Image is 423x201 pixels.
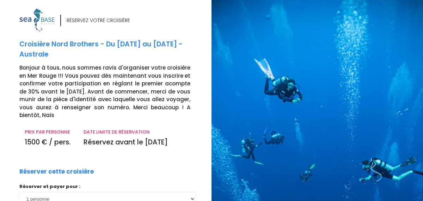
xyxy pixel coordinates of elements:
[19,39,206,59] p: Croisière Nord Brothers - Du [DATE] au [DATE] - Australe
[19,64,206,119] p: Bonjour à tous, nous sommes ravis d'organiser votre croisière en Mer Rouge !!! Vous pouvez dès ma...
[67,17,130,24] div: RÉSERVEZ VOTRE CROISIÈRE
[19,167,94,176] p: Réserver cette croisière
[84,137,190,148] p: Réservez avant le [DATE]
[25,137,73,148] p: 1500 € / pers.
[19,8,55,31] img: logo_color1.png
[19,183,196,190] p: Réserver et payer pour :
[84,129,190,136] p: DATE LIMITE DE RÉSERVATION
[25,129,73,136] p: PRIX PAR PERSONNE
